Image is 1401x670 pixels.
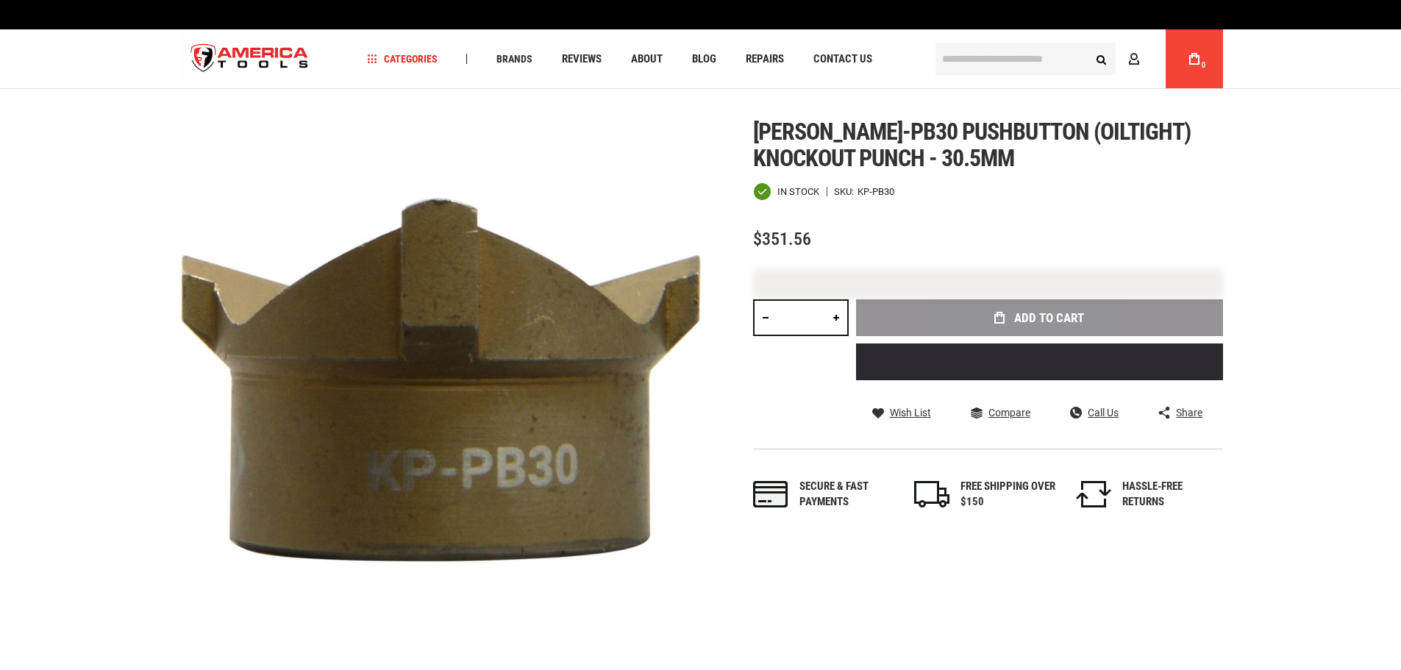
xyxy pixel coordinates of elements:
span: $351.56 [753,229,811,249]
a: Wish List [872,406,931,419]
span: Share [1176,407,1202,418]
img: America Tools [179,32,321,87]
div: FREE SHIPPING OVER $150 [960,479,1056,510]
a: Contact Us [807,49,879,69]
a: Compare [971,406,1030,419]
span: Blog [692,54,716,65]
button: Search [1088,45,1116,73]
span: About [631,54,663,65]
span: Reviews [562,54,602,65]
div: HASSLE-FREE RETURNS [1122,479,1218,510]
span: [PERSON_NAME]-pb30 pushbutton (oiltight) knockout punch - 30.5mm [753,118,1191,172]
a: store logo [179,32,321,87]
span: Contact Us [813,54,872,65]
a: 0 [1180,29,1208,88]
span: Call Us [1088,407,1119,418]
a: Blog [685,49,723,69]
a: Repairs [739,49,791,69]
strong: SKU [834,187,858,196]
span: In stock [777,187,819,196]
span: Compare [988,407,1030,418]
a: About [624,49,669,69]
a: Reviews [555,49,608,69]
img: payments [753,481,788,507]
a: Brands [490,49,539,69]
div: KP-PB30 [858,187,894,196]
span: 0 [1202,61,1206,69]
img: shipping [914,481,949,507]
a: Call Us [1070,406,1119,419]
span: Wish List [890,407,931,418]
img: returns [1076,481,1111,507]
a: Categories [360,49,444,69]
div: Secure & fast payments [799,479,895,510]
span: Repairs [746,54,784,65]
img: main product photo [179,118,701,641]
span: Categories [367,54,438,64]
span: Brands [496,54,532,64]
div: Availability [753,182,819,201]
